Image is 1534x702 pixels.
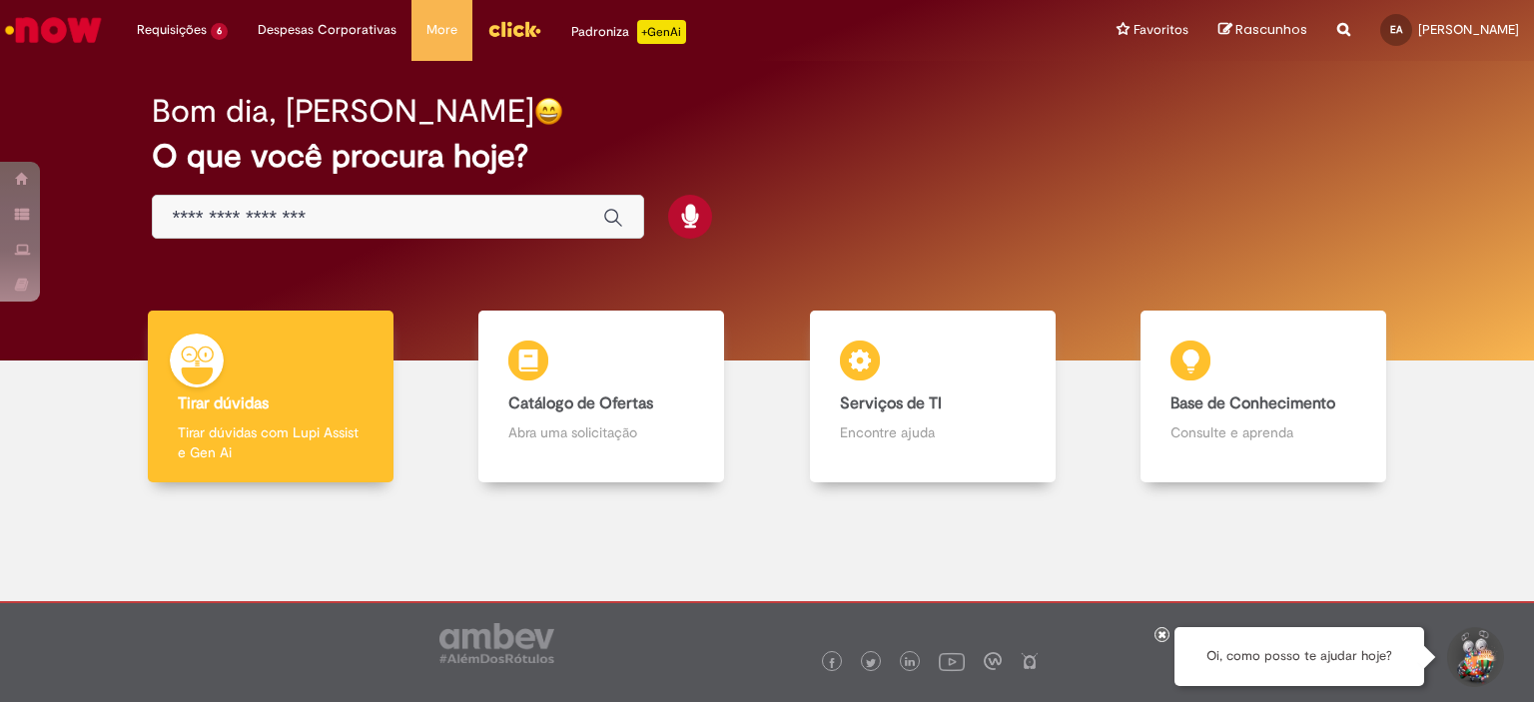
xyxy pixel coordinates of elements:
[1390,23,1402,36] span: EA
[534,97,563,126] img: happy-face.png
[1021,652,1039,670] img: logo_footer_naosei.png
[152,139,1383,174] h2: O que você procura hoje?
[1099,311,1430,483] a: Base de Conhecimento Consulte e aprenda
[178,422,364,462] p: Tirar dúvidas com Lupi Assist e Gen Ai
[637,20,686,44] p: +GenAi
[487,14,541,44] img: click_logo_yellow_360x200.png
[2,10,105,50] img: ServiceNow
[984,652,1002,670] img: logo_footer_workplace.png
[426,20,457,40] span: More
[571,20,686,44] div: Padroniza
[939,648,965,674] img: logo_footer_youtube.png
[258,20,396,40] span: Despesas Corporativas
[508,422,694,442] p: Abra uma solicitação
[1174,627,1424,686] div: Oi, como posso te ajudar hoje?
[211,23,228,40] span: 6
[439,623,554,663] img: logo_footer_ambev_rotulo_gray.png
[1170,422,1356,442] p: Consulte e aprenda
[1170,393,1335,413] b: Base de Conhecimento
[827,658,837,668] img: logo_footer_facebook.png
[1235,20,1307,39] span: Rascunhos
[105,311,436,483] a: Tirar dúvidas Tirar dúvidas com Lupi Assist e Gen Ai
[866,658,876,668] img: logo_footer_twitter.png
[905,657,915,669] img: logo_footer_linkedin.png
[1418,21,1519,38] span: [PERSON_NAME]
[1134,20,1188,40] span: Favoritos
[436,311,768,483] a: Catálogo de Ofertas Abra uma solicitação
[508,393,653,413] b: Catálogo de Ofertas
[840,422,1026,442] p: Encontre ajuda
[1218,21,1307,40] a: Rascunhos
[152,94,534,129] h2: Bom dia, [PERSON_NAME]
[767,311,1099,483] a: Serviços de TI Encontre ajuda
[137,20,207,40] span: Requisições
[178,393,269,413] b: Tirar dúvidas
[1444,627,1504,687] button: Iniciar Conversa de Suporte
[840,393,942,413] b: Serviços de TI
